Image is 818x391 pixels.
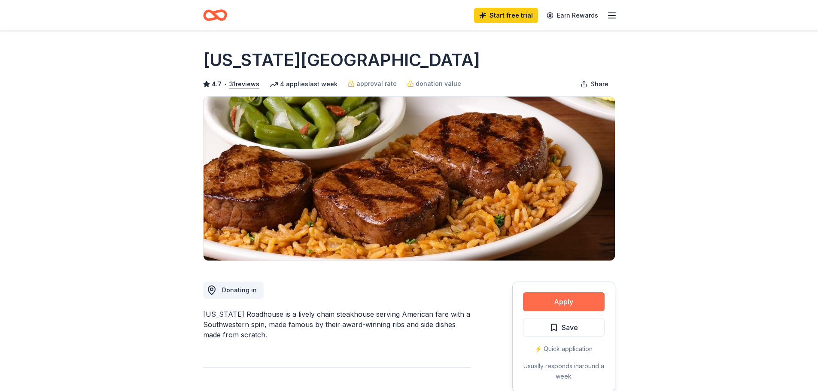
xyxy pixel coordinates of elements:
[203,309,471,340] div: [US_STATE] Roadhouse is a lively chain steakhouse serving American fare with a Southwestern spin,...
[474,8,538,23] a: Start free trial
[224,81,227,88] span: •
[270,79,338,89] div: 4 applies last week
[356,79,397,89] span: approval rate
[541,8,603,23] a: Earn Rewards
[523,318,605,337] button: Save
[523,361,605,382] div: Usually responds in around a week
[523,292,605,311] button: Apply
[523,344,605,354] div: ⚡️ Quick application
[222,286,257,294] span: Donating in
[348,79,397,89] a: approval rate
[203,5,227,25] a: Home
[416,79,461,89] span: donation value
[204,97,615,261] img: Image for Texas Roadhouse
[203,48,480,72] h1: [US_STATE][GEOGRAPHIC_DATA]
[229,79,259,89] button: 31reviews
[407,79,461,89] a: donation value
[574,76,615,93] button: Share
[591,79,608,89] span: Share
[212,79,222,89] span: 4.7
[562,322,578,333] span: Save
